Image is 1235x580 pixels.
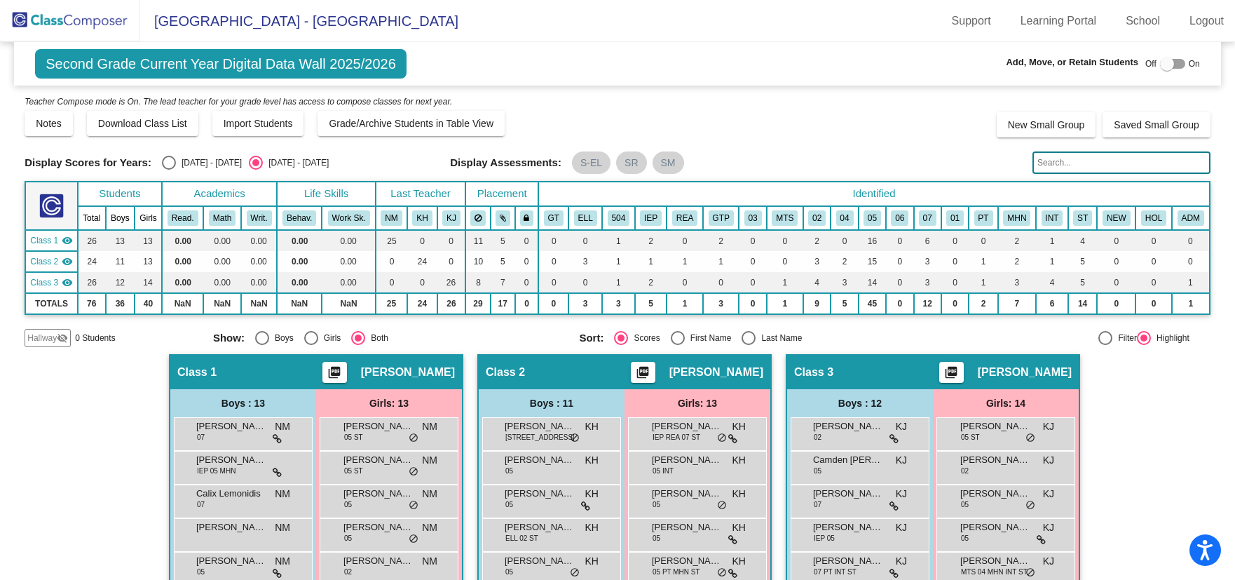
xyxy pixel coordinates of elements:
[277,182,376,206] th: Life Skills
[197,432,205,443] span: 07
[634,365,651,385] mat-icon: picture_as_pdf
[836,210,854,226] button: 04
[263,156,329,169] div: [DATE] - [DATE]
[635,251,667,272] td: 1
[106,293,135,314] td: 36
[703,251,739,272] td: 1
[579,332,603,344] span: Sort:
[515,230,539,251] td: 0
[859,230,886,251] td: 16
[813,419,883,433] span: [PERSON_NAME]
[486,365,525,379] span: Class 2
[78,293,106,314] td: 76
[574,210,597,226] button: ELL
[767,251,803,272] td: 0
[859,293,886,314] td: 45
[465,206,491,230] th: Keep away students
[739,230,766,251] td: 0
[135,293,162,314] td: 40
[1189,58,1200,70] span: On
[376,272,407,293] td: 0
[653,432,700,443] span: IEP REA 07 ST
[328,210,370,226] button: Work Sk.
[652,419,722,433] span: [PERSON_NAME]
[465,272,491,293] td: 8
[767,293,803,314] td: 1
[212,111,304,136] button: Import Students
[162,182,277,206] th: Academics
[1172,251,1210,272] td: 0
[891,210,908,226] button: 06
[969,272,998,293] td: 1
[316,389,462,417] div: Girls: 13
[1178,210,1204,226] button: ADM
[941,230,969,251] td: 0
[361,365,455,379] span: [PERSON_NAME]
[1032,151,1210,174] input: Search...
[162,156,329,170] mat-radio-group: Select an option
[1009,10,1108,32] a: Learning Portal
[505,432,575,443] span: [STREET_ADDRESS]
[322,362,347,383] button: Print Students Details
[170,389,316,417] div: Boys : 13
[381,210,402,226] button: NM
[568,293,602,314] td: 3
[739,293,766,314] td: 0
[969,206,998,230] th: Parent(s) Requires Additional Teacher Time
[744,210,762,226] button: 03
[376,206,407,230] th: Natalie Morris
[1003,210,1030,226] button: MHN
[277,272,322,293] td: 0.00
[135,272,162,293] td: 14
[653,151,684,174] mat-chip: SM
[585,419,599,434] span: KH
[538,182,1209,206] th: Identified
[241,272,277,293] td: 0.00
[886,293,913,314] td: 0
[616,151,646,174] mat-chip: SR
[62,277,73,288] mat-icon: visibility
[106,251,135,272] td: 11
[437,293,465,314] td: 26
[998,293,1036,314] td: 7
[35,49,407,79] span: Second Grade Current Year Digital Data Wall 2025/2026
[75,332,115,344] span: 0 Students
[1172,206,1210,230] th: Administration Parent Input
[407,272,437,293] td: 0
[739,206,766,230] th: Black
[831,293,858,314] td: 5
[1036,293,1068,314] td: 6
[602,206,635,230] th: 504 Plan
[732,419,746,434] span: KH
[376,182,465,206] th: Last Teacher
[1036,230,1068,251] td: 1
[739,272,766,293] td: 0
[998,272,1036,293] td: 3
[25,111,73,136] button: Notes
[568,251,602,272] td: 3
[140,10,458,32] span: [GEOGRAPHIC_DATA] - [GEOGRAPHIC_DATA]
[491,293,515,314] td: 17
[886,230,913,251] td: 0
[538,251,568,272] td: 0
[78,251,106,272] td: 24
[772,210,798,226] button: MTS
[275,419,290,434] span: NM
[1135,251,1171,272] td: 0
[87,111,198,136] button: Download Class List
[515,251,539,272] td: 0
[450,156,561,169] span: Display Assessments:
[941,272,969,293] td: 0
[1043,419,1054,434] span: KJ
[1172,272,1210,293] td: 1
[1145,58,1156,70] span: Off
[635,293,667,314] td: 5
[803,251,831,272] td: 3
[241,230,277,251] td: 0.00
[376,251,407,272] td: 0
[717,433,727,444] span: do_not_disturb_alt
[322,272,376,293] td: 0.00
[277,230,322,251] td: 0.00
[30,276,58,289] span: Class 3
[162,293,203,314] td: NaN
